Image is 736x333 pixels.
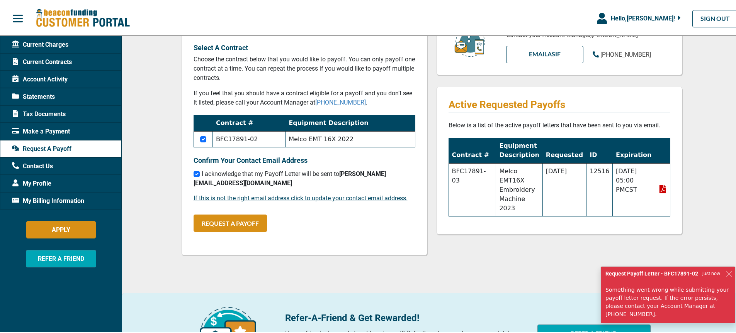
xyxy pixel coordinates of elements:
[315,98,366,105] a: [PHONE_NUMBER]
[605,269,698,277] strong: Request Payoff Letter - BFC17891-02
[601,280,735,322] div: Something went wrong while submitting your payoff letter request. If the error persists, please c...
[449,120,670,129] p: Below is a list of the active payoff letters that have been sent to you via email.
[12,39,68,48] span: Current Charges
[506,45,583,62] a: EMAILAsif
[12,126,70,135] span: Make a Payment
[12,56,72,66] span: Current Contracts
[12,178,51,187] span: My Profile
[586,137,613,162] th: ID
[286,130,415,146] td: Melco EMT 16X 2022
[593,49,651,58] a: [PHONE_NUMBER]
[194,213,267,231] button: REQUEST A PAYOFF
[586,162,613,215] td: 12516
[725,269,733,277] button: Close
[12,143,71,152] span: Request A Payoff
[194,54,415,81] p: Choose the contract below that you would like to payoff. You can only payoff one contract at a ti...
[452,25,487,57] img: customer-service.png
[12,195,84,205] span: My Billing Information
[26,220,96,237] button: APPLY
[449,137,496,162] th: Contract #
[449,97,670,110] p: Active Requested Payoffs
[542,137,586,162] th: Requested
[613,162,655,215] td: [DATE] 05:00 PM CST
[496,162,542,215] td: Melco EMT16X Embroidery Machine 2023
[194,169,386,186] span: I acknowledge that my Payoff Letter will be sent to
[213,114,286,130] th: Contract #
[12,108,66,118] span: Tax Documents
[194,154,415,164] p: Confirm Your Contact Email Address
[600,50,651,57] span: [PHONE_NUMBER]
[194,41,415,52] p: Select A Contract
[285,310,528,324] p: Refer-A-Friend & Get Rewarded!
[12,91,55,100] span: Statements
[26,249,96,266] button: REFER A FRIEND
[36,7,130,27] img: Beacon Funding Customer Portal Logo
[496,137,542,162] th: Equipment Description
[194,88,415,106] p: If you feel that you should have a contract eligible for a payoff and you don’t see it listed, pl...
[613,137,655,162] th: Expiration
[286,114,415,130] th: Equipment Description
[213,130,286,146] td: BFC17891-02
[12,74,68,83] span: Account Activity
[449,162,496,215] td: BFC17891-03
[194,193,408,201] a: If this is not the right email address click to update your contact email address.
[542,162,586,215] td: [DATE]
[12,161,53,170] span: Contact Us
[702,269,720,276] small: just now
[655,162,670,215] td: View
[611,14,675,21] span: Hello, [PERSON_NAME] !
